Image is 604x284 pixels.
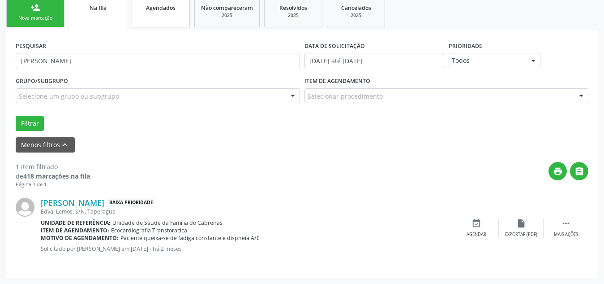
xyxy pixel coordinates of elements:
[561,218,571,228] i: 
[201,4,253,12] span: Não compareceram
[471,218,481,228] i: event_available
[41,227,109,234] b: Item de agendamento:
[90,4,107,12] span: Na fila
[13,15,58,22] div: Nova marcação
[304,53,444,68] input: Selecione um intervalo
[308,92,383,101] span: Selecionar procedimento
[16,137,75,153] button: Menos filtroskeyboard_arrow_up
[516,218,526,228] i: insert_drive_file
[41,208,454,215] div: Edval Lemos, S/N, Taperagua
[553,166,563,176] i: print
[41,245,454,253] p: Solicitado por [PERSON_NAME] em [DATE] - há 2 meses
[107,198,155,208] span: Baixa Prioridade
[19,92,119,101] span: Selecione um grupo ou subgrupo
[41,234,119,242] b: Motivo de agendamento:
[16,116,44,131] button: Filtrar
[201,12,253,19] div: 2025
[334,12,378,19] div: 2025
[570,162,588,180] button: 
[60,140,70,150] i: keyboard_arrow_up
[120,234,260,242] span: Paciente queixa-se de fadiga constante e dispneia A/E
[41,198,104,208] a: [PERSON_NAME]
[341,4,371,12] span: Cancelados
[452,56,522,65] span: Todos
[279,4,307,12] span: Resolvidos
[467,232,486,238] div: Agendar
[548,162,567,180] button: print
[30,3,40,13] div: person_add
[574,166,584,176] i: 
[23,172,90,180] strong: 418 marcações na fila
[16,74,68,88] label: Grupo/Subgrupo
[41,219,111,227] b: Unidade de referência:
[304,74,370,88] label: Item de agendamento
[16,39,46,53] label: PESQUISAR
[449,39,482,53] label: Prioridade
[112,219,223,227] span: Unidade de Saude da Familia do Cabreiras
[16,198,34,217] img: img
[111,227,187,234] span: Ecocardiografia Transtoracica
[16,162,90,171] div: 1 item filtrado
[304,39,365,53] label: DATA DE SOLICITAÇÃO
[505,232,537,238] div: Exportar (PDF)
[554,232,578,238] div: Mais ações
[271,12,316,19] div: 2025
[16,181,90,188] div: Página 1 de 1
[146,4,176,12] span: Agendados
[16,171,90,181] div: de
[16,53,300,68] input: Nome, CNS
